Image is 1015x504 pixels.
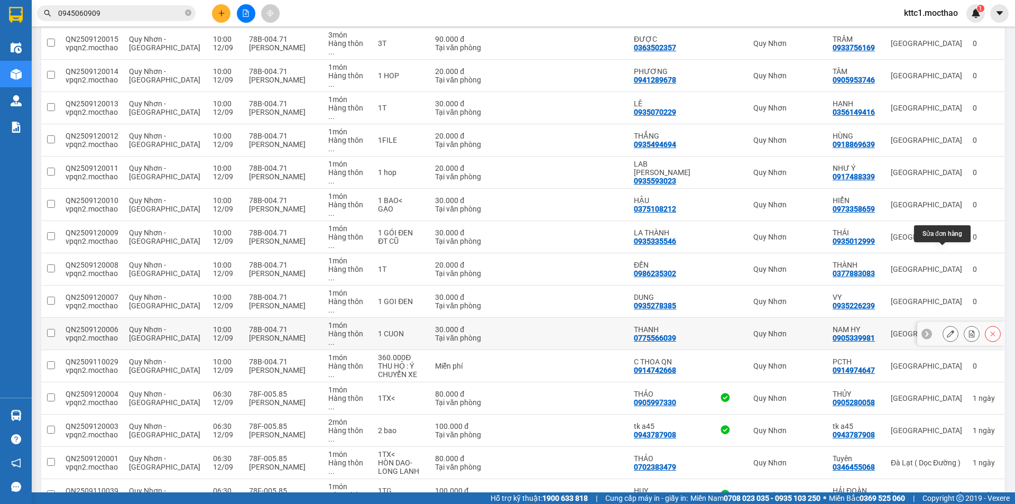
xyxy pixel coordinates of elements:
[378,39,425,48] div: 3T
[66,422,118,430] div: QN2509120003
[378,136,425,144] div: 1FILE
[634,261,697,269] div: ĐẾN
[833,301,875,310] div: 0935226239
[249,67,318,76] div: 78B-004.71
[213,325,238,334] div: 10:00
[58,7,183,19] input: Tìm tên, số ĐT hoặc mã đơn
[973,265,999,273] div: 0
[995,8,1004,18] span: caret-down
[328,265,367,282] div: Hàng thông thường
[328,136,367,153] div: Hàng thông thường
[213,237,238,245] div: 12/09
[753,394,822,402] div: Quy Nhơn
[213,390,238,398] div: 06:30
[249,35,318,43] div: 78B-004.71
[129,390,200,407] span: Quy Nhơn - [GEOGRAPHIC_DATA]
[977,5,984,12] sup: 1
[66,43,118,52] div: vpqn2.mocthao
[435,172,491,181] div: Tại văn phòng
[249,76,318,84] div: [PERSON_NAME]
[249,325,318,334] div: 78B-004.71
[833,454,880,463] div: Tuyên
[129,228,200,245] span: Quy Nhơn - [GEOGRAPHIC_DATA]
[634,132,697,140] div: THẮNG
[328,160,367,168] div: 1 món
[66,76,118,84] div: vpqn2.mocthao
[213,366,238,374] div: 12/09
[378,196,425,205] div: 1 BAO<
[328,273,335,282] span: ...
[249,172,318,181] div: [PERSON_NAME]
[971,8,981,18] img: icon-new-feature
[249,398,318,407] div: [PERSON_NAME]
[328,104,367,121] div: Hàng thông thường
[249,205,318,213] div: [PERSON_NAME]
[44,10,51,17] span: search
[66,172,118,181] div: vpqn2.mocthao
[66,108,118,116] div: vpqn2.mocthao
[833,228,880,237] div: THÁI
[753,168,822,177] div: Quy Nhơn
[891,233,962,241] div: [GEOGRAPHIC_DATA]
[66,334,118,342] div: vpqn2.mocthao
[833,269,875,278] div: 0377883083
[185,8,191,19] span: close-circle
[11,458,21,468] span: notification
[249,196,318,205] div: 78B-004.71
[328,192,367,200] div: 1 món
[753,233,822,241] div: Quy Nhơn
[213,43,238,52] div: 12/09
[435,67,491,76] div: 20.000 đ
[973,362,999,370] div: 0
[833,67,880,76] div: TÂM
[328,306,335,314] span: ...
[634,35,697,43] div: ĐƯỢC
[833,334,875,342] div: 0905339981
[378,297,425,306] div: 1 GOI ĐEN
[378,426,425,435] div: 2 bao
[249,358,318,366] div: 78B-004.71
[833,99,880,108] div: HẠNH
[213,76,238,84] div: 12/09
[973,104,999,112] div: 0
[378,353,425,362] div: 360.000Đ
[833,205,875,213] div: 0973358659
[242,10,250,17] span: file-add
[328,127,367,136] div: 1 món
[833,43,875,52] div: 0933756169
[328,435,335,443] span: ...
[634,67,697,76] div: PHƯƠNG
[753,265,822,273] div: Quy Nhơn
[213,454,238,463] div: 06:30
[891,39,962,48] div: [GEOGRAPHIC_DATA]
[634,140,676,149] div: 0935494694
[378,450,425,459] div: 1TX<
[973,168,999,177] div: 0
[213,301,238,310] div: 12/09
[634,430,676,439] div: 0943787908
[11,434,21,444] span: question-circle
[66,325,118,334] div: QN2509120006
[435,430,491,439] div: Tại văn phòng
[435,43,491,52] div: Tại văn phòng
[249,237,318,245] div: [PERSON_NAME]
[213,228,238,237] div: 10:00
[973,297,999,306] div: 0
[833,140,875,149] div: 0918869639
[328,289,367,297] div: 1 món
[66,430,118,439] div: vpqn2.mocthao
[249,366,318,374] div: [PERSON_NAME]
[634,177,676,185] div: 0935593023
[328,329,367,346] div: Hàng thông thường
[328,63,367,71] div: 1 món
[634,358,697,366] div: C THOA QN
[753,104,822,112] div: Quy Nhơn
[435,76,491,84] div: Tại văn phòng
[891,362,962,370] div: [GEOGRAPHIC_DATA]
[213,99,238,108] div: 10:00
[129,99,200,116] span: Quy Nhơn - [GEOGRAPHIC_DATA]
[435,293,491,301] div: 30.000 đ
[249,269,318,278] div: [PERSON_NAME]
[249,301,318,310] div: [PERSON_NAME]
[11,410,22,421] img: warehouse-icon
